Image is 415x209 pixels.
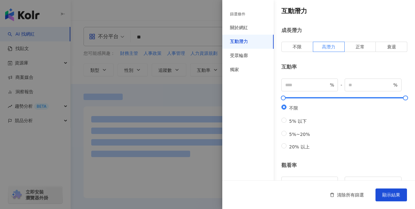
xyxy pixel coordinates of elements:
span: delete [330,193,334,197]
span: % [393,81,397,88]
span: % [330,81,334,88]
span: % [393,180,397,187]
span: % [330,180,334,187]
div: 獨家 [230,67,239,73]
div: 觀看率 [281,162,407,169]
h4: 互動潛力 [281,6,407,15]
span: 衰退 [387,44,396,49]
span: 正常 [356,44,365,49]
span: 清除所有篩選 [337,192,364,197]
span: 5%~20% [287,132,313,137]
span: 高潛力 [322,44,335,49]
div: 互動率 [281,63,407,71]
div: 篩選條件 [230,12,245,17]
button: 顯示結果 [375,188,407,201]
span: - [338,81,345,88]
span: 顯示結果 [382,192,400,197]
div: 受眾輪廓 [230,53,248,59]
span: 不限 [287,105,301,111]
div: 成長潛力 [281,27,407,34]
button: 清除所有篩選 [323,188,370,201]
span: 5% 以下 [287,119,309,124]
div: 關於網紅 [230,25,248,31]
div: 互動潛力 [230,38,248,45]
span: 20% 以上 [287,144,312,149]
span: - [338,180,345,187]
span: 不限 [293,44,302,49]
